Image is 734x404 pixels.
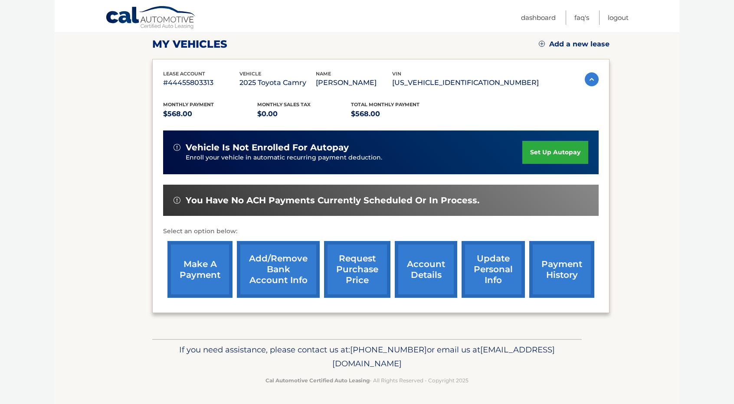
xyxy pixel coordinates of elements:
a: payment history [529,241,594,298]
a: set up autopay [522,141,588,164]
span: You have no ACH payments currently scheduled or in process. [186,195,479,206]
span: Total Monthly Payment [351,101,419,108]
img: alert-white.svg [174,144,180,151]
img: alert-white.svg [174,197,180,204]
a: Dashboard [521,10,556,25]
span: vin [392,71,401,77]
strong: Cal Automotive Certified Auto Leasing [265,377,370,384]
a: Logout [608,10,629,25]
img: add.svg [539,41,545,47]
p: Enroll your vehicle in automatic recurring payment deduction. [186,153,522,163]
p: $0.00 [257,108,351,120]
span: Monthly sales Tax [257,101,311,108]
a: Add/Remove bank account info [237,241,320,298]
p: 2025 Toyota Camry [239,77,316,89]
img: accordion-active.svg [585,72,599,86]
span: name [316,71,331,77]
p: If you need assistance, please contact us at: or email us at [158,343,576,371]
p: [US_VEHICLE_IDENTIFICATION_NUMBER] [392,77,539,89]
a: update personal info [462,241,525,298]
a: Cal Automotive [105,6,197,31]
p: $568.00 [163,108,257,120]
span: [EMAIL_ADDRESS][DOMAIN_NAME] [332,345,555,368]
span: lease account [163,71,205,77]
a: account details [395,241,457,298]
p: $568.00 [351,108,445,120]
p: - All Rights Reserved - Copyright 2025 [158,376,576,385]
span: [PHONE_NUMBER] [350,345,427,355]
span: Monthly Payment [163,101,214,108]
a: request purchase price [324,241,390,298]
p: #44455803313 [163,77,239,89]
p: Select an option below: [163,226,599,237]
span: vehicle [239,71,261,77]
a: FAQ's [574,10,589,25]
p: [PERSON_NAME] [316,77,392,89]
a: make a payment [167,241,233,298]
a: Add a new lease [539,40,609,49]
span: vehicle is not enrolled for autopay [186,142,349,153]
h2: my vehicles [152,38,227,51]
